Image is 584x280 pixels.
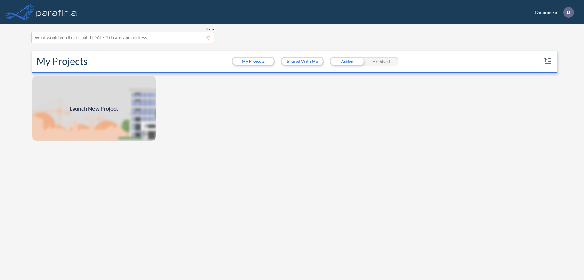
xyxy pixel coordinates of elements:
[543,56,552,66] button: sort
[567,9,570,15] p: D
[70,105,118,113] span: Launch New Project
[330,57,364,66] div: Active
[206,27,214,32] span: Beta
[35,6,80,18] img: logo
[233,58,274,65] button: My Projects
[36,55,88,67] h2: My Projects
[32,76,156,141] a: Launch New Project
[364,57,398,66] div: Archived
[526,7,579,18] div: Dinamicka
[32,76,156,141] img: add
[282,58,323,65] button: Shared With Me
